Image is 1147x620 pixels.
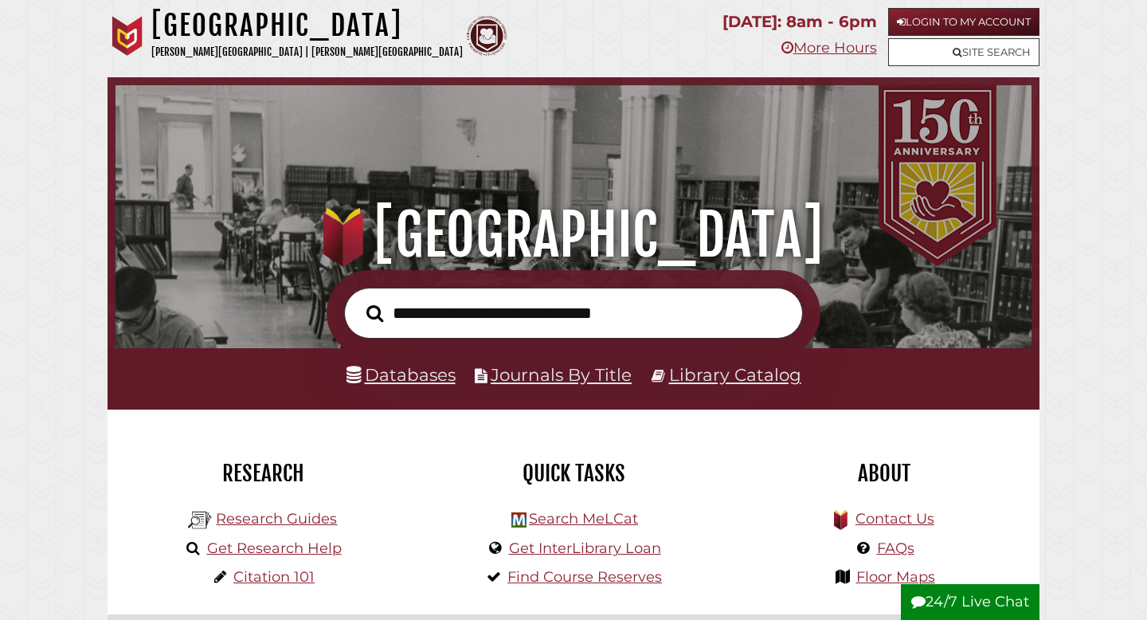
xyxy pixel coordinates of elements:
a: Contact Us [855,510,934,528]
a: Floor Maps [856,568,935,586]
img: Calvin University [108,16,147,56]
a: Research Guides [216,510,337,528]
img: Hekman Library Logo [511,512,527,528]
h2: Quick Tasks [430,460,717,487]
p: [DATE]: 8am - 6pm [722,8,877,36]
a: More Hours [781,39,877,57]
h2: About [741,460,1028,487]
p: [PERSON_NAME][GEOGRAPHIC_DATA] | [PERSON_NAME][GEOGRAPHIC_DATA] [151,43,463,61]
img: Calvin Theological Seminary [467,16,507,56]
a: Site Search [888,38,1039,66]
button: Search [358,300,391,327]
a: Journals By Title [491,364,632,385]
a: Search MeLCat [529,510,638,528]
a: Citation 101 [233,568,315,586]
a: Get Research Help [207,540,342,557]
a: Library Catalog [669,364,801,385]
a: FAQs [877,540,914,557]
a: Get InterLibrary Loan [509,540,661,557]
h2: Research [119,460,406,487]
a: Databases [346,364,456,385]
i: Search [366,304,383,322]
h1: [GEOGRAPHIC_DATA] [151,8,463,43]
img: Hekman Library Logo [188,508,212,532]
h1: [GEOGRAPHIC_DATA] [133,200,1015,270]
a: Login to My Account [888,8,1039,36]
a: Find Course Reserves [507,568,662,586]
